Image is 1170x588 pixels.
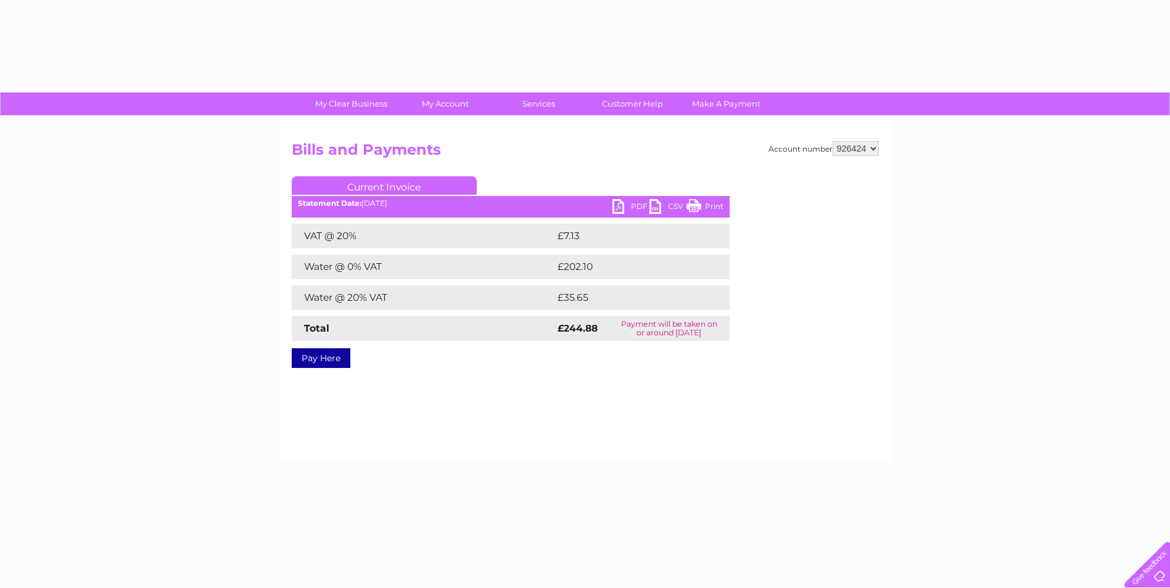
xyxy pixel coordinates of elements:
[582,92,683,115] a: Customer Help
[612,199,649,217] a: PDF
[300,92,402,115] a: My Clear Business
[394,92,496,115] a: My Account
[558,322,598,334] strong: £244.88
[292,255,554,279] td: Water @ 0% VAT
[292,285,554,310] td: Water @ 20% VAT
[609,316,730,341] td: Payment will be taken on or around [DATE]
[292,141,879,165] h2: Bills and Payments
[488,92,590,115] a: Services
[292,199,730,208] div: [DATE]
[686,199,723,217] a: Print
[304,322,329,334] strong: Total
[768,141,879,156] div: Account number
[298,198,361,208] b: Statement Date:
[292,348,350,368] a: Pay Here
[554,255,707,279] td: £202.10
[554,285,704,310] td: £35.65
[292,224,554,248] td: VAT @ 20%
[554,224,698,248] td: £7.13
[675,92,777,115] a: Make A Payment
[649,199,686,217] a: CSV
[292,176,477,195] a: Current Invoice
